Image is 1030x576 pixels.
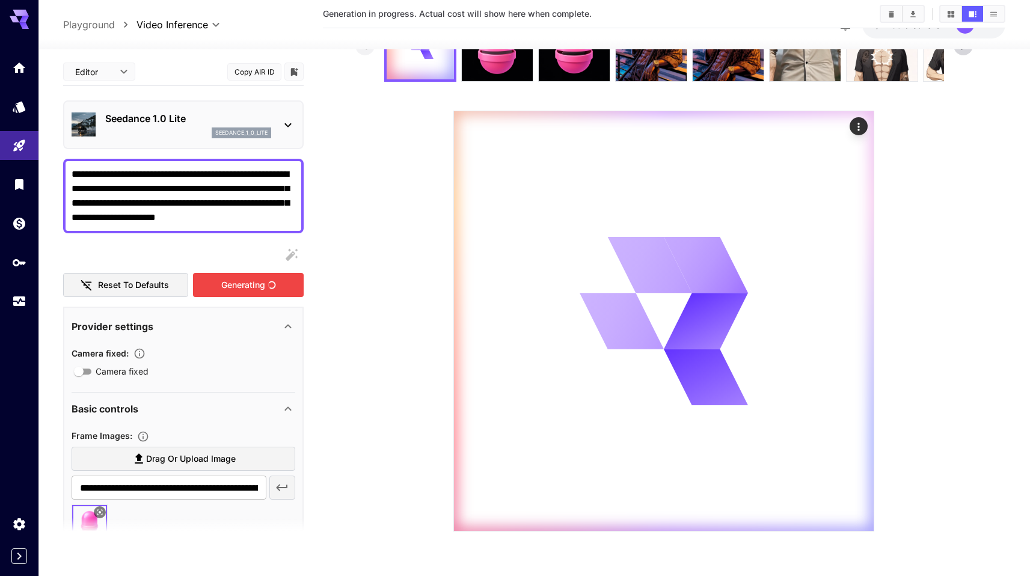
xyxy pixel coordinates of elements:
[132,430,154,443] button: Upload frame images.
[215,129,268,137] p: seedance_1_0_lite
[12,294,26,309] div: Usage
[903,6,924,22] button: Download All
[962,6,983,22] button: Show videos in video view
[72,319,153,334] p: Provider settings
[940,6,961,22] button: Show videos in grid view
[289,64,299,79] button: Add to library
[904,20,946,30] span: credits left
[105,111,271,126] p: Seedance 1.0 Lite
[136,17,208,32] span: Video Inference
[227,63,281,81] button: Copy AIR ID
[63,17,115,32] a: Playground
[12,99,26,114] div: Models
[63,273,188,298] button: Reset to defaults
[12,60,26,75] div: Home
[12,216,26,231] div: Wallet
[11,548,27,564] button: Expand sidebar
[12,177,26,192] div: Library
[983,6,1004,22] button: Show videos in list view
[63,17,136,32] nav: breadcrumb
[72,430,132,441] span: Frame Images :
[72,348,129,358] span: Camera fixed :
[72,394,295,423] div: Basic controls
[72,447,295,471] label: Drag or upload image
[72,312,295,341] div: Provider settings
[881,6,902,22] button: Clear videos
[12,255,26,270] div: API Keys
[72,402,138,416] p: Basic controls
[96,365,149,378] span: Camera fixed
[75,66,112,78] span: Editor
[146,452,236,467] span: Drag or upload image
[880,5,925,23] div: Clear videosDownload All
[323,8,592,19] span: Generation in progress. Actual cost will show here when complete.
[12,138,26,153] div: Playground
[874,20,904,30] span: $14.05
[850,117,868,135] div: Actions
[72,106,295,143] div: Seedance 1.0 Liteseedance_1_0_lite
[939,5,1005,23] div: Show videos in grid viewShow videos in video viewShow videos in list view
[12,516,26,532] div: Settings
